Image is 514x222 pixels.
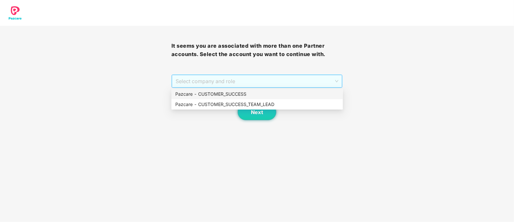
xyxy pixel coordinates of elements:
div: Pazcare - CUSTOMER_SUCCESS_TEAM_LEAD [175,101,339,108]
h3: It seems you are associated with more than one Partner accounts. Select the account you want to c... [171,42,343,58]
div: Pazcare - CUSTOMER_SUCCESS [171,89,343,99]
div: Pazcare - CUSTOMER_SUCCESS_TEAM_LEAD [171,99,343,110]
span: Select company and role [176,75,339,87]
span: Next [251,109,263,115]
div: Pazcare - CUSTOMER_SUCCESS [175,91,339,98]
button: Next [238,104,276,120]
